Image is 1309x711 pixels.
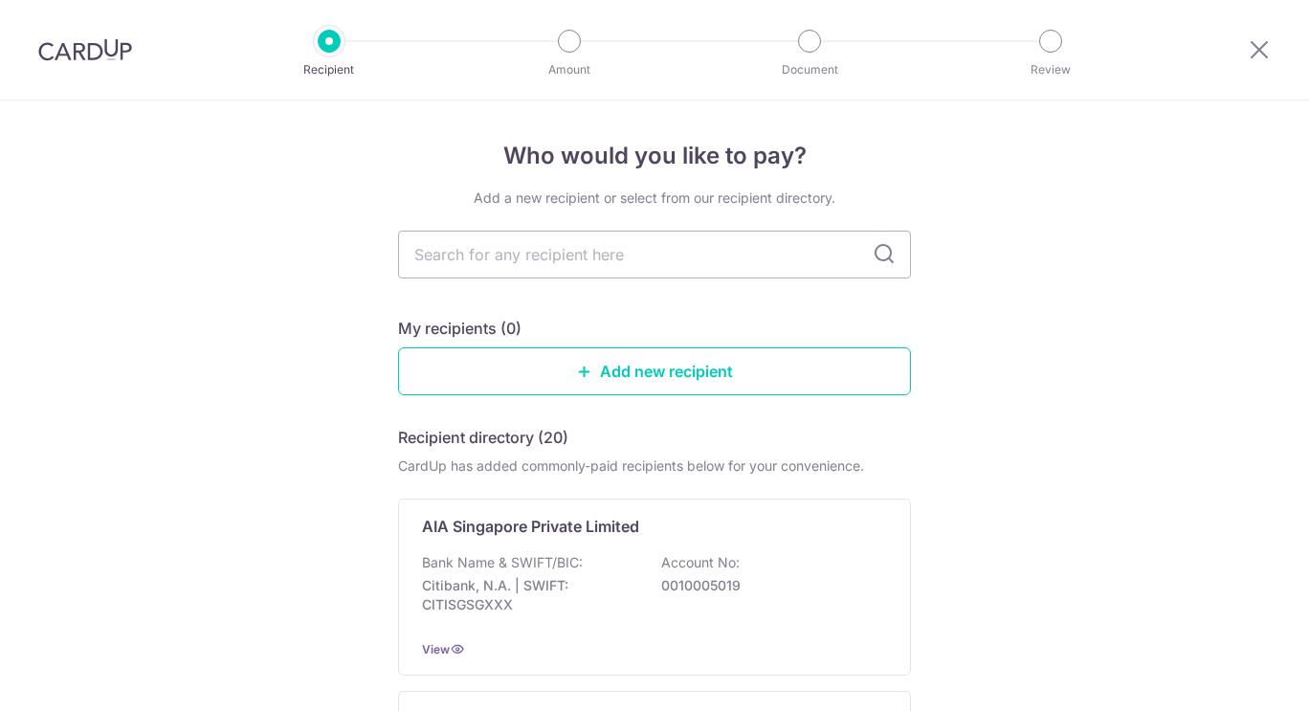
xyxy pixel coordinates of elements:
p: Bank Name & SWIFT/BIC: [422,553,583,572]
p: Document [739,60,880,79]
div: Add a new recipient or select from our recipient directory. [398,189,911,208]
a: Add new recipient [398,347,911,395]
p: AIA Singapore Private Limited [422,515,639,538]
p: Account No: [661,553,740,572]
h5: Recipient directory (20) [398,426,568,449]
p: 0010005019 [661,576,876,595]
a: View [422,642,450,656]
img: CardUp [38,38,132,61]
h5: My recipients (0) [398,317,521,340]
p: Review [980,60,1121,79]
iframe: Opens a widget where you can find more information [1187,654,1290,701]
p: Recipient [258,60,400,79]
h4: Who would you like to pay? [398,139,911,173]
p: Citibank, N.A. | SWIFT: CITISGSGXXX [422,576,636,614]
input: Search for any recipient here [398,231,911,278]
p: Amount [499,60,640,79]
div: CardUp has added commonly-paid recipients below for your convenience. [398,456,911,476]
